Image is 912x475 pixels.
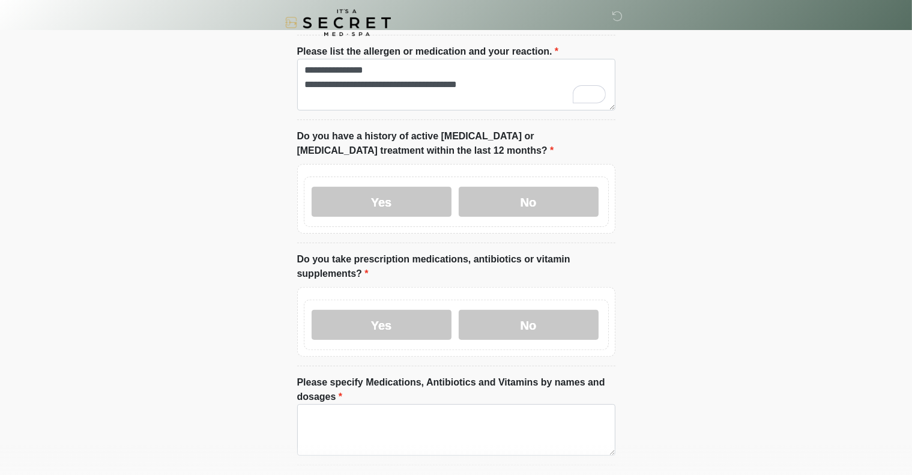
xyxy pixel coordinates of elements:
label: No [459,310,599,340]
label: Please specify Medications, Antibiotics and Vitamins by names and dosages [297,375,615,404]
label: Yes [312,187,451,217]
label: Yes [312,310,451,340]
textarea: To enrich screen reader interactions, please activate Accessibility in Grammarly extension settings [297,59,615,110]
label: Please list the allergen or medication and your reaction. [297,44,559,59]
label: No [459,187,599,217]
img: It's A Secret Med Spa Logo [285,9,391,36]
label: Do you take prescription medications, antibiotics or vitamin supplements? [297,252,615,281]
label: Do you have a history of active [MEDICAL_DATA] or [MEDICAL_DATA] treatment within the last 12 mon... [297,129,615,158]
